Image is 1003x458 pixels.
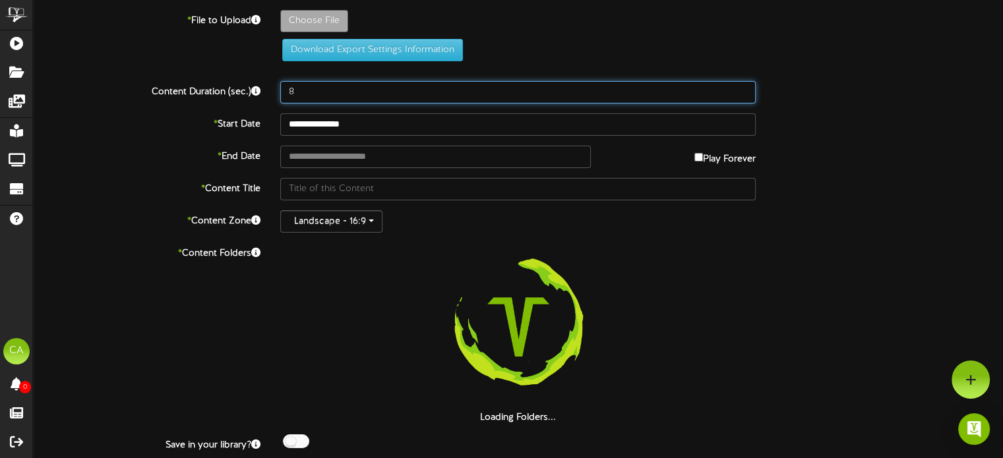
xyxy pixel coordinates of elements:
[19,381,31,393] span: 0
[23,146,270,163] label: End Date
[280,178,756,200] input: Title of this Content
[282,39,463,61] button: Download Export Settings Information
[480,413,556,422] strong: Loading Folders...
[23,434,270,452] label: Save in your library?
[23,243,270,260] label: Content Folders
[23,81,270,99] label: Content Duration (sec.)
[23,10,270,28] label: File to Upload
[23,113,270,131] label: Start Date
[958,413,990,445] div: Open Intercom Messenger
[23,178,270,196] label: Content Title
[434,243,603,411] img: loading-spinner-3.png
[276,45,463,55] a: Download Export Settings Information
[280,210,382,233] button: Landscape - 16:9
[3,338,30,364] div: CA
[694,153,703,161] input: Play Forever
[694,146,756,166] label: Play Forever
[23,210,270,228] label: Content Zone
